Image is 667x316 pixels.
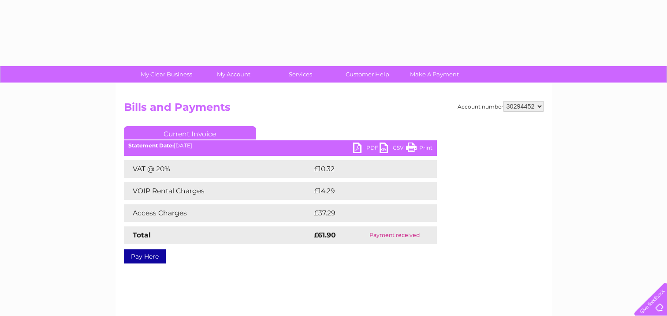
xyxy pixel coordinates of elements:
[406,143,432,155] a: Print
[264,66,337,83] a: Services
[398,66,471,83] a: Make A Payment
[124,204,312,222] td: Access Charges
[458,101,544,112] div: Account number
[128,142,174,149] b: Statement Date:
[312,160,418,178] td: £10.32
[314,231,336,239] strong: £61.90
[130,66,203,83] a: My Clear Business
[197,66,270,83] a: My Account
[352,226,436,244] td: Payment received
[312,204,419,222] td: £37.29
[331,66,404,83] a: Customer Help
[380,143,406,155] a: CSV
[124,249,166,263] a: Pay Here
[124,160,312,178] td: VAT @ 20%
[124,182,312,200] td: VOIP Rental Charges
[133,231,151,239] strong: Total
[124,143,437,149] div: [DATE]
[124,126,256,139] a: Current Invoice
[124,101,544,118] h2: Bills and Payments
[353,143,380,155] a: PDF
[312,182,418,200] td: £14.29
